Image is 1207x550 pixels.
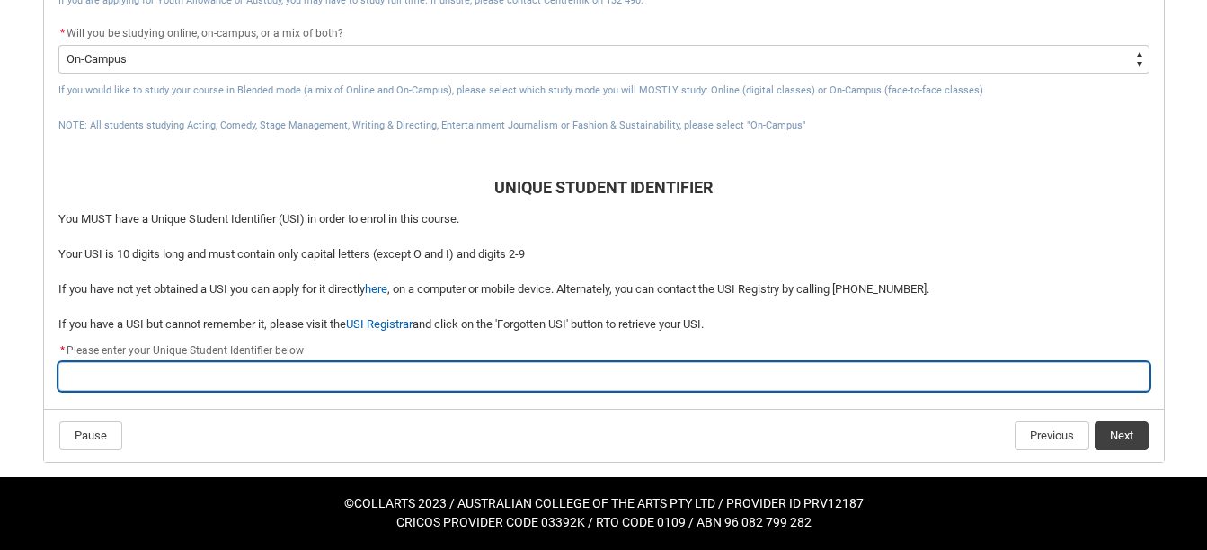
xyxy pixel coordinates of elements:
p: You MUST have a Unique Student Identifier (USI) in order to enrol in this course. [58,210,1149,228]
p: If you have a USI but cannot remember it, please visit the and click on the 'Forgotten USI' butto... [58,315,1149,333]
abbr: required [60,27,65,40]
button: Previous [1015,421,1089,450]
span: Will you be studying online, on-campus, or a mix of both? [67,27,343,40]
span: Please enter your Unique Student Identifier below [58,344,304,357]
span: If you would like to study your course in Blended mode (a mix of Online and On-Campus), please se... [58,84,986,96]
button: Pause [59,421,122,450]
a: USI Registrar [346,317,413,331]
button: Next [1095,421,1149,450]
p: If you have not yet obtained a USI you can apply for it directly , on a computer or mobile device... [58,280,1149,298]
span: NOTE: All students studying Acting, Comedy, Stage Management, Writing & Directing, Entertainment ... [58,120,806,131]
p: Your USI is 10 digits long and must contain only capital letters (except O and I) and digits 2-9 [58,245,1149,263]
abbr: required [60,344,65,357]
a: here [365,282,387,296]
b: UNIQUE STUDENT IDENTIFIER [494,178,713,197]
